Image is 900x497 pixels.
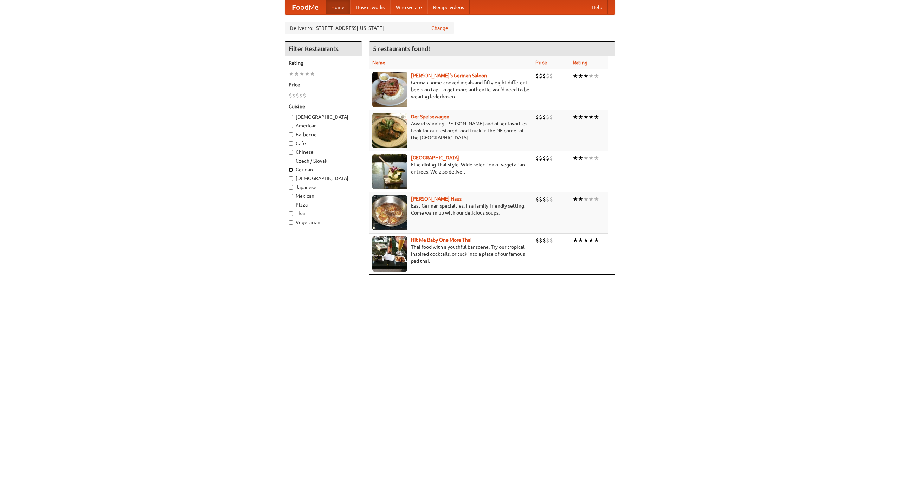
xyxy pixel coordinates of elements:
li: ★ [294,70,299,78]
li: ★ [578,72,583,80]
li: $ [539,113,542,121]
li: ★ [594,113,599,121]
li: $ [542,72,546,80]
a: Price [535,60,547,65]
label: Chinese [289,149,358,156]
li: $ [539,72,542,80]
label: Mexican [289,192,358,200]
li: $ [289,92,292,99]
h4: Filter Restaurants [285,42,362,56]
li: $ [542,154,546,162]
li: ★ [310,70,315,78]
li: $ [303,92,306,99]
label: Pizza [289,201,358,208]
a: Rating [573,60,587,65]
h5: Price [289,81,358,88]
b: [PERSON_NAME] Haus [411,196,462,202]
h5: Rating [289,59,358,66]
li: ★ [589,195,594,203]
li: ★ [573,113,578,121]
a: Hit Me Baby One More Thai [411,237,472,243]
li: $ [539,236,542,244]
label: German [289,166,358,173]
li: $ [549,113,553,121]
li: ★ [299,70,304,78]
label: Czech / Slovak [289,157,358,164]
div: Deliver to: [STREET_ADDRESS][US_STATE] [285,22,454,34]
li: $ [296,92,299,99]
img: kohlhaus.jpg [372,195,407,230]
li: ★ [589,72,594,80]
img: speisewagen.jpg [372,113,407,148]
li: ★ [573,72,578,80]
label: Barbecue [289,131,358,138]
li: ★ [573,154,578,162]
a: Who we are [390,0,427,14]
li: ★ [578,154,583,162]
input: Pizza [289,203,293,207]
li: $ [299,92,303,99]
h5: Cuisine [289,103,358,110]
p: Award-winning [PERSON_NAME] and other favorites. Look for our restored food truck in the NE corne... [372,120,530,141]
a: Der Speisewagen [411,114,449,119]
li: ★ [589,154,594,162]
li: ★ [289,70,294,78]
li: $ [549,72,553,80]
label: American [289,122,358,129]
li: $ [546,154,549,162]
li: ★ [589,113,594,121]
img: babythai.jpg [372,236,407,272]
input: [DEMOGRAPHIC_DATA] [289,176,293,181]
li: ★ [583,72,589,80]
li: $ [535,113,539,121]
label: Japanese [289,184,358,191]
p: Fine dining Thai-style. Wide selection of vegetarian entrées. We also deliver. [372,161,530,175]
a: [PERSON_NAME]'s German Saloon [411,73,487,78]
a: Name [372,60,385,65]
img: satay.jpg [372,154,407,189]
li: $ [542,236,546,244]
input: Mexican [289,194,293,198]
input: Vegetarian [289,220,293,225]
p: East German specialties, in a family-friendly setting. Come warm up with our delicious soups. [372,202,530,216]
li: $ [535,72,539,80]
li: $ [546,113,549,121]
b: [GEOGRAPHIC_DATA] [411,155,459,161]
li: $ [549,154,553,162]
input: Cafe [289,141,293,146]
li: ★ [304,70,310,78]
li: $ [542,113,546,121]
input: American [289,124,293,128]
li: $ [292,92,296,99]
input: [DEMOGRAPHIC_DATA] [289,115,293,119]
li: ★ [578,236,583,244]
p: German home-cooked meals and fifty-eight different beers on tap. To get more authentic, you'd nee... [372,79,530,100]
li: $ [546,72,549,80]
label: Thai [289,210,358,217]
img: esthers.jpg [372,72,407,107]
li: $ [539,195,542,203]
a: Change [431,25,448,32]
li: ★ [594,72,599,80]
input: German [289,168,293,172]
label: [DEMOGRAPHIC_DATA] [289,175,358,182]
li: $ [546,195,549,203]
label: Vegetarian [289,219,358,226]
li: $ [549,195,553,203]
li: ★ [594,236,599,244]
a: FoodMe [285,0,326,14]
li: ★ [578,195,583,203]
input: Barbecue [289,132,293,137]
input: Chinese [289,150,293,155]
p: Thai food with a youthful bar scene. Try our tropical inspired cocktails, or tuck into a plate of... [372,243,530,264]
li: ★ [573,236,578,244]
li: $ [535,236,539,244]
label: [DEMOGRAPHIC_DATA] [289,113,358,120]
li: ★ [583,154,589,162]
a: How it works [350,0,390,14]
li: ★ [594,154,599,162]
a: Recipe videos [427,0,470,14]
